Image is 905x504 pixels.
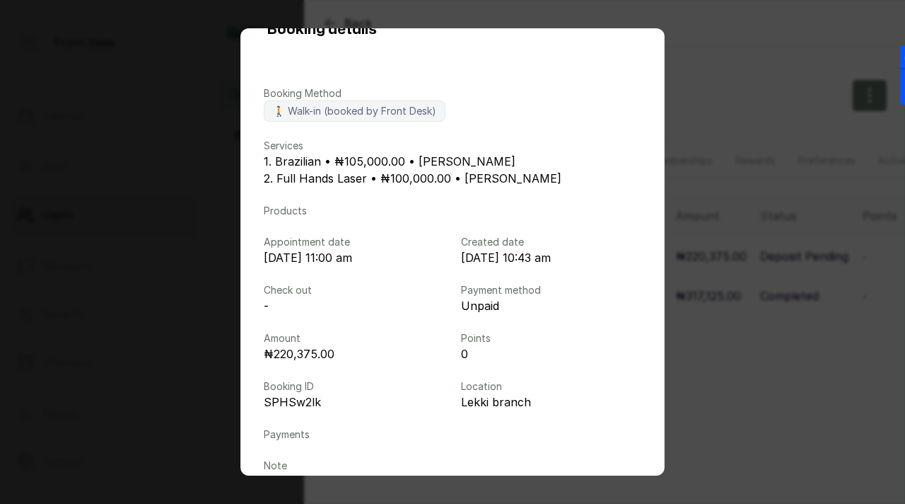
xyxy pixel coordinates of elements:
p: Products [264,204,641,218]
p: Amount [264,331,444,345]
p: Appointment date [264,235,444,249]
p: [DATE] 10:43 am [461,249,641,266]
p: Unpaid [461,297,641,314]
p: Note [264,459,641,473]
p: 1. Brazilian • ₦105,000.00 • [PERSON_NAME] [264,153,641,170]
p: 0 [461,345,641,362]
h1: Booking details [267,18,376,41]
p: Services [264,139,641,153]
p: Check out [264,283,444,297]
p: Created date [461,235,641,249]
p: ₦220,375.00 [264,345,444,362]
p: Booking Method [264,86,641,101]
p: Lekki branch [461,394,641,411]
p: Location [461,379,641,394]
p: Points [461,331,641,345]
p: Booking ID [264,379,444,394]
p: 2. Full Hands Laser • ₦100,000.00 • [PERSON_NAME] [264,170,641,187]
label: 🚶 Walk-in (booked by Front Desk) [264,101,445,122]
p: SPHSw2lk [264,394,444,411]
p: - [264,297,444,314]
p: Payments [264,428,641,442]
p: [DATE] 11:00 am [264,249,444,266]
p: Payment method [461,283,641,297]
